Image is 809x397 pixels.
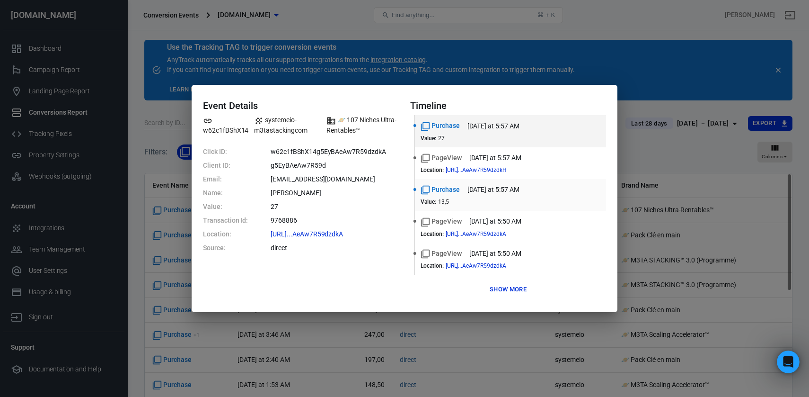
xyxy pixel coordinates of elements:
[469,217,521,226] time: 2025-10-04T05:50:50+08:00
[446,263,523,269] span: https://www.m3ta-stacking.com/paiement?_atid=w62c1fBShX14g5EyBAeAw7R59dzdkA
[203,243,248,253] dt: Source:
[203,229,248,239] dt: Location:
[271,216,399,226] dd: 9768886
[467,121,519,131] time: 2025-10-04T05:57:56+08:00
[421,217,462,226] span: Standard event name
[203,202,248,212] dt: Value:
[421,231,444,237] dt: Location :
[271,231,360,237] span: https://www.m3ta-stacking.com/paiement?_atid=w62c1fBShX14g5EyBAeAw7R59dzdkA
[271,202,399,212] dd: 27
[203,188,248,198] dt: Name:
[469,249,521,259] time: 2025-10-04T05:50:38+08:00
[271,147,399,157] dd: w62c1fBShX14g5EyBAeAw7R59dzdkA
[254,115,321,135] span: Integration
[469,153,521,163] time: 2025-10-04T05:57:53+08:00
[203,216,248,226] dt: Transaction Id:
[487,282,529,297] button: Show more
[203,115,248,135] span: Property
[446,167,524,173] span: https://www.m3ta-stacking.com/12-pdf?_atid=w62c1fBShX14g5EyBAeAw7R59dzdkH
[410,100,606,111] h4: Timeline
[446,231,523,237] span: https://www.m3ta-stacking.com/paiement?_atid=w62c1fBShX14g5EyBAeAw7R59dzdkA
[421,167,444,173] dt: Location :
[467,185,519,195] time: 2025-10-04T05:57:49+08:00
[271,161,399,171] dd: g5EyBAeAw7R59d
[271,174,399,184] dd: isar1607@gmail.com
[421,121,460,131] span: Standard event name
[271,243,399,253] dd: direct
[421,262,444,269] dt: Location :
[421,153,462,163] span: Standard event name
[421,185,460,195] span: Standard event name
[777,351,800,373] iframe: Intercom live chat
[421,198,436,205] dt: Value :
[203,161,248,171] dt: Client ID:
[421,249,462,259] span: Standard event name
[203,174,248,184] dt: Email:
[203,100,399,111] h4: Event Details
[421,135,436,142] dt: Value :
[203,147,248,157] dt: Click ID:
[271,188,399,198] dd: Isabelle Lapouble
[438,135,445,142] span: 27
[326,115,399,135] span: Brand name
[438,198,449,205] span: 13,5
